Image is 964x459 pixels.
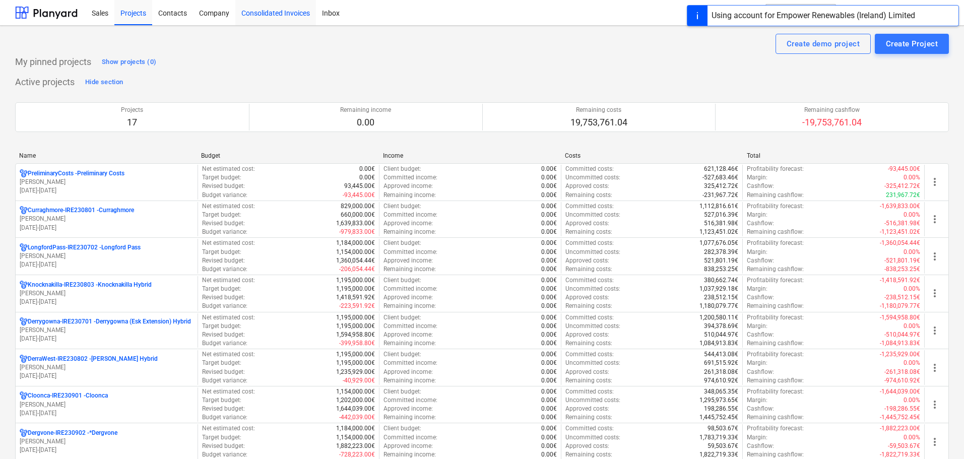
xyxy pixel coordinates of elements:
p: [DATE] - [DATE] [20,224,194,232]
p: Profitability forecast : [747,239,804,247]
div: Project has multi currencies enabled [20,317,28,326]
p: Remaining income : [383,191,436,200]
p: Margin : [747,322,767,331]
p: Remaining income : [383,265,436,274]
p: Uncommitted costs : [565,322,620,331]
p: Committed income : [383,359,437,367]
p: Approved costs : [565,219,609,228]
p: 1,195,000.00€ [336,350,375,359]
p: 0.00% [904,322,920,331]
p: Approved income : [383,331,433,339]
p: Remaining income : [383,302,436,310]
p: 0.00€ [541,359,557,367]
p: LongfordPass-IRE230702 - Longford Pass [28,243,141,252]
p: 394,378.69€ [704,322,738,331]
p: Target budget : [202,211,241,219]
p: Net estimated cost : [202,276,255,285]
p: 0.00% [904,285,920,293]
div: Project has multi currencies enabled [20,206,28,215]
p: Remaining costs : [565,191,612,200]
p: 1,195,000.00€ [336,285,375,293]
p: Remaining costs : [565,339,612,348]
p: Client budget : [383,239,421,247]
p: Margin : [747,173,767,182]
p: -93,445.00€ [343,191,375,200]
p: Uncommitted costs : [565,285,620,293]
p: Revised budget : [202,368,245,376]
p: -231,967.72€ [702,191,738,200]
p: Budget variance : [202,191,247,200]
div: Curraghmore-IRE230801 -Curraghmore[PERSON_NAME][DATE]-[DATE] [20,206,194,232]
p: Remaining costs : [565,302,612,310]
p: 621,128.46€ [704,165,738,173]
button: Create Project [875,34,949,54]
p: Profitability forecast : [747,202,804,211]
p: Approved income : [383,219,433,228]
p: -510,044.97€ [884,331,920,339]
p: 1,123,451.02€ [699,228,738,236]
p: Committed income : [383,322,437,331]
p: My pinned projects [15,56,91,68]
p: [DATE] - [DATE] [20,409,194,418]
p: Client budget : [383,165,421,173]
p: -1,084,913.83€ [880,339,920,348]
p: Remaining income : [383,376,436,385]
p: Target budget : [202,396,241,405]
div: Costs [565,152,739,159]
div: Project has multi currencies enabled [20,243,28,252]
p: -19,753,761.04 [802,116,862,128]
div: Chat Widget [914,411,964,459]
p: Remaining costs [570,106,627,114]
p: 17 [121,116,143,128]
span: more_vert [929,399,941,411]
p: Committed costs : [565,239,614,247]
p: Knocknakilla-IRE230803 - Knocknakilla Hybrid [28,281,152,289]
p: Dergvone-IRE230902 - *Dergvone [28,429,117,437]
span: more_vert [929,176,941,188]
p: Profitability forecast : [747,276,804,285]
p: Remaining costs : [565,265,612,274]
span: more_vert [929,324,941,337]
p: -1,594,958.80€ [880,313,920,322]
p: Approved costs : [565,331,609,339]
p: Net estimated cost : [202,313,255,322]
p: 0.00€ [541,228,557,236]
p: 691,515.92€ [704,359,738,367]
p: 19,753,761.04 [570,116,627,128]
p: 0.00€ [541,302,557,310]
p: Profitability forecast : [747,387,804,396]
p: Target budget : [202,248,241,256]
div: Budget [201,152,375,159]
p: Budget variance : [202,228,247,236]
p: [PERSON_NAME] [20,401,194,409]
p: [DATE] - [DATE] [20,186,194,195]
div: Using account for Empower Renewables (Ireland) Limited [712,10,915,22]
p: 660,000.00€ [341,211,375,219]
p: -979,833.00€ [339,228,375,236]
p: 0.00 [340,116,391,128]
p: Profitability forecast : [747,350,804,359]
p: 0.00€ [359,173,375,182]
div: Cloonca-IRE230901 -Cloonca[PERSON_NAME][DATE]-[DATE] [20,391,194,417]
p: Cashflow : [747,293,774,302]
p: Approved costs : [565,182,609,190]
div: Income [383,152,557,159]
p: [PERSON_NAME] [20,289,194,298]
p: -527,683.46€ [702,173,738,182]
div: PreliminaryCosts -Preliminary Costs[PERSON_NAME][DATE]-[DATE] [20,169,194,195]
p: Cashflow : [747,405,774,413]
p: 1,639,833.00€ [336,219,375,228]
p: 0.00€ [541,276,557,285]
p: 348,065.35€ [704,387,738,396]
div: Hide section [85,77,123,88]
p: 1,202,000.00€ [336,396,375,405]
p: 380,662.74€ [704,276,738,285]
p: Approved costs : [565,368,609,376]
div: Project has multi currencies enabled [20,355,28,363]
p: -442,039.00€ [339,413,375,422]
p: 0.00€ [541,285,557,293]
p: Margin : [747,211,767,219]
p: Committed income : [383,211,437,219]
p: 516,381.98€ [704,219,738,228]
div: LongfordPass-IRE230702 -Longford Pass[PERSON_NAME][DATE]-[DATE] [20,243,194,269]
